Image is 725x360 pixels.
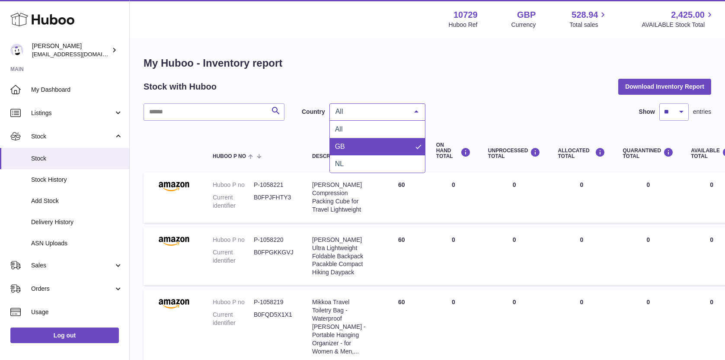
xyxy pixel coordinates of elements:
span: Stock [31,154,123,163]
dd: B0FPJFHTY3 [254,193,295,210]
strong: GBP [517,9,536,21]
span: Stock [31,132,114,141]
div: ON HAND Total [436,142,471,160]
dd: P-1058220 [254,236,295,244]
dd: B0FQD5X1X1 [254,311,295,327]
div: UNPROCESSED Total [488,148,541,159]
label: Show [639,108,655,116]
dt: Huboo P no [213,236,254,244]
dt: Current identifier [213,193,254,210]
span: All [335,125,343,133]
td: 0 [549,227,614,285]
span: Add Stock [31,197,123,205]
dt: Current identifier [213,311,254,327]
h1: My Huboo - Inventory report [144,56,711,70]
strong: 10729 [454,9,478,21]
span: Description [312,154,348,159]
span: Stock History [31,176,123,184]
div: Huboo Ref [449,21,478,29]
img: product image [152,181,195,191]
a: 528.94 Total sales [569,9,608,29]
td: 0 [428,227,479,285]
dt: Huboo P no [213,298,254,306]
img: product image [152,236,195,246]
div: [PERSON_NAME] [32,42,110,58]
span: Orders [31,285,114,293]
dd: P-1058221 [254,181,295,189]
div: Mikkoa Travel Toiletry Bag - Waterproof [PERSON_NAME] - Portable Hanging Organizer - for Women & ... [312,298,367,355]
span: My Dashboard [31,86,123,94]
span: AVAILABLE Stock Total [642,21,715,29]
span: Usage [31,308,123,316]
td: 60 [376,172,428,223]
span: 2,425.00 [671,9,705,21]
td: 0 [479,227,549,285]
td: 0 [428,172,479,223]
td: 0 [549,172,614,223]
span: Total sales [569,21,608,29]
span: GB [335,143,345,150]
div: ALLOCATED Total [558,148,605,159]
img: product image [152,298,195,309]
td: 0 [479,172,549,223]
span: 0 [646,181,650,188]
dd: B0FPGKKGVJ [254,248,295,265]
img: hello@mikkoa.com [10,44,23,57]
span: entries [693,108,711,116]
div: [PERSON_NAME] Compression Packing Cube for Travel Lightweight [312,181,367,214]
a: 2,425.00 AVAILABLE Stock Total [642,9,715,29]
span: 528.94 [572,9,598,21]
label: Country [302,108,325,116]
dd: P-1058219 [254,298,295,306]
dt: Huboo P no [213,181,254,189]
span: Huboo P no [213,154,246,159]
span: All [333,107,408,116]
span: NL [335,160,344,167]
dt: Current identifier [213,248,254,265]
h2: Stock with Huboo [144,81,217,93]
div: QUARANTINED Total [623,148,674,159]
td: 60 [376,227,428,285]
button: Download Inventory Report [618,79,711,94]
div: Currency [511,21,536,29]
span: 0 [646,299,650,305]
span: Delivery History [31,218,123,226]
span: ASN Uploads [31,239,123,247]
span: [EMAIL_ADDRESS][DOMAIN_NAME] [32,51,127,58]
div: [PERSON_NAME] Ultra Lightweight Foldable Backpack Pacakble Compact Hiking Daypack [312,236,367,276]
span: 0 [646,236,650,243]
a: Log out [10,328,119,343]
span: Sales [31,261,114,270]
span: Listings [31,109,114,117]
